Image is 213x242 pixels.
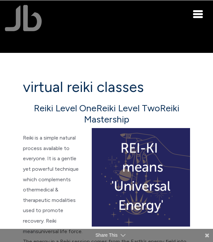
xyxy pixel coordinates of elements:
[84,102,179,125] a: Reiki Mastership
[23,187,76,234] span: medical & therapeutic modalities used to promote recovery. Reiki means
[5,5,42,31] img: Jamie Butler. The Everyday Medium
[96,102,160,114] a: Reiki Level Two
[23,79,190,95] h1: Virtual Reiki Classes
[34,102,96,114] a: Reiki Level One
[26,187,36,193] span: ther
[23,135,79,193] span: Reiki is a simple natural process available to everyone. It is a gentle yet powerful technique wh...
[193,10,203,18] button: Toggle navigation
